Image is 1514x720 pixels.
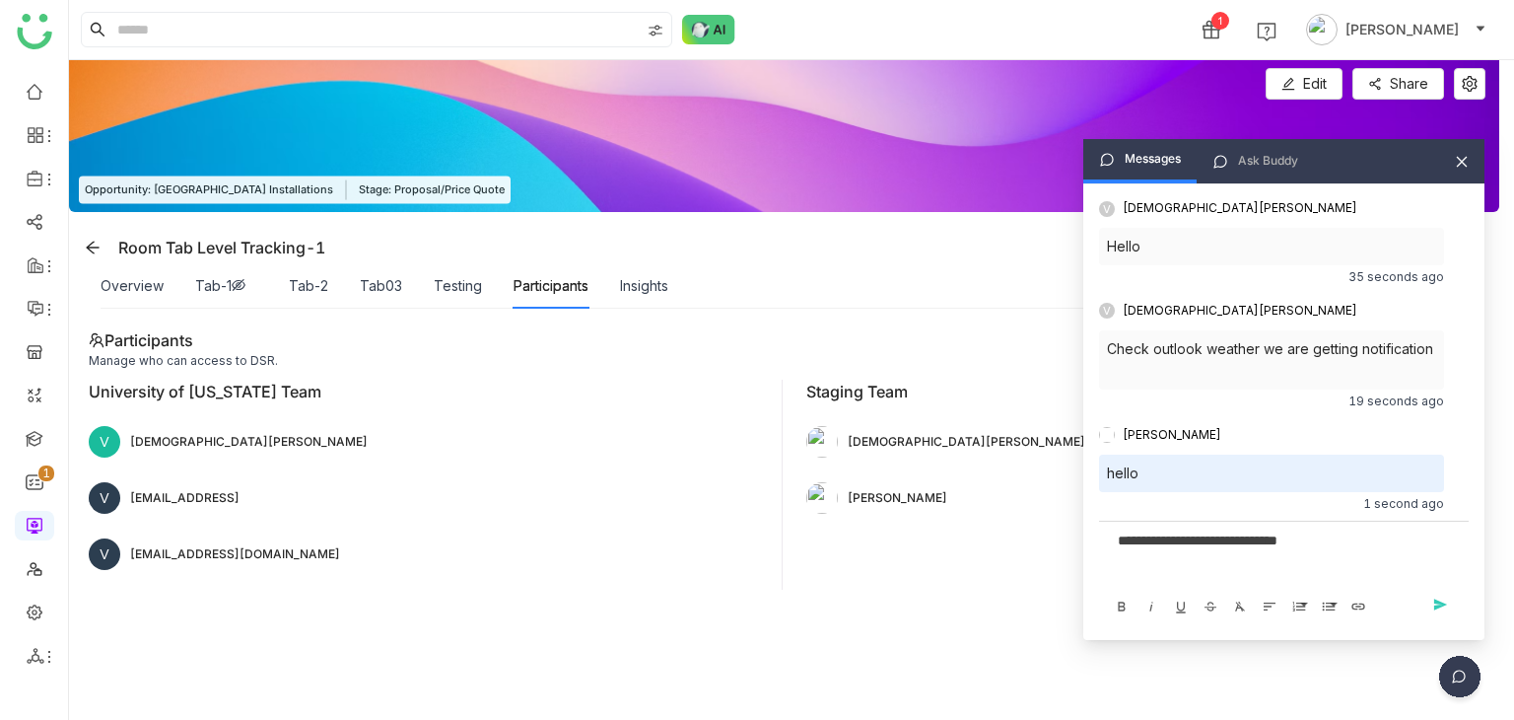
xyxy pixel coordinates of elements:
[130,489,240,507] div: [EMAIL_ADDRESS]
[848,489,947,507] div: [PERSON_NAME]
[1429,597,1459,613] span: send
[195,275,257,297] div: Tab-1
[1345,19,1459,40] span: [PERSON_NAME]
[1107,338,1436,360] div: Check outlook weather we are getting notification
[1266,68,1342,100] button: Edit
[1238,152,1298,171] div: Ask Buddy
[101,275,164,297] div: Overview
[1123,199,1357,218] div: [DEMOGRAPHIC_DATA][PERSON_NAME]
[38,466,54,481] nz-badge-sup: 1
[620,275,668,297] div: Insights
[89,328,1480,352] div: Participants
[1103,202,1111,215] span: V
[89,482,120,514] div: V
[89,380,737,409] div: University of [US_STATE] Team
[1429,593,1459,616] button: send
[89,539,120,570] div: V
[1099,427,1115,443] img: 684fd8469a55a50394c15cc7
[1302,14,1490,45] button: [PERSON_NAME]
[130,545,340,563] div: [EMAIL_ADDRESS][DOMAIN_NAME]
[1125,150,1181,169] div: Messages
[806,426,838,458] img: 684a9b06de261c4b36a3cf65
[77,232,325,263] div: Room Tab Level Tracking-1
[434,275,482,297] div: Testing
[1352,68,1444,100] button: Share
[130,433,368,451] div: [DEMOGRAPHIC_DATA][PERSON_NAME]
[1211,12,1229,30] div: 1
[806,482,838,514] img: 684fd8469a55a50394c15cc7
[1303,73,1327,95] span: Edit
[1109,593,1135,616] button: Bold (Ctrl+B)
[1316,593,1342,616] button: Unordered List
[1257,22,1276,41] img: help.svg
[1107,236,1436,257] div: Hello
[89,352,1480,370] div: Manage who can access to DSR.
[17,14,52,49] img: logo
[89,426,120,458] div: V
[359,181,505,198] span: Stage: Proposal/Price Quote
[1348,394,1444,409] div: 19 seconds ago
[1363,496,1444,512] div: 1 second ago
[1123,426,1221,445] div: [PERSON_NAME]
[648,23,663,38] img: search-type.svg
[1099,152,1115,168] img: chat-icon-header.svg
[806,380,1455,409] div: Staging Team
[360,275,402,297] div: Tab03
[1103,305,1111,318] span: V
[1198,593,1223,616] button: Strikethrough (Ctrl+S)
[682,15,735,44] img: ask-buddy-normal.svg
[514,275,588,297] div: Participants
[1212,154,1228,170] img: chat-icon-header.svg
[1348,269,1444,285] div: 35 seconds ago
[1435,656,1484,705] img: dsr-chat-floating.svg
[1390,73,1428,95] span: Share
[1306,14,1338,45] img: avatar
[289,275,328,297] div: Tab-2
[848,433,1085,451] div: [DEMOGRAPHIC_DATA][PERSON_NAME]
[1107,463,1436,484] div: hello
[1227,593,1253,616] button: Clear Formatting
[1123,302,1357,321] div: [DEMOGRAPHIC_DATA][PERSON_NAME]
[85,181,333,198] span: Opportunity: [GEOGRAPHIC_DATA] Installations
[42,464,50,483] p: 1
